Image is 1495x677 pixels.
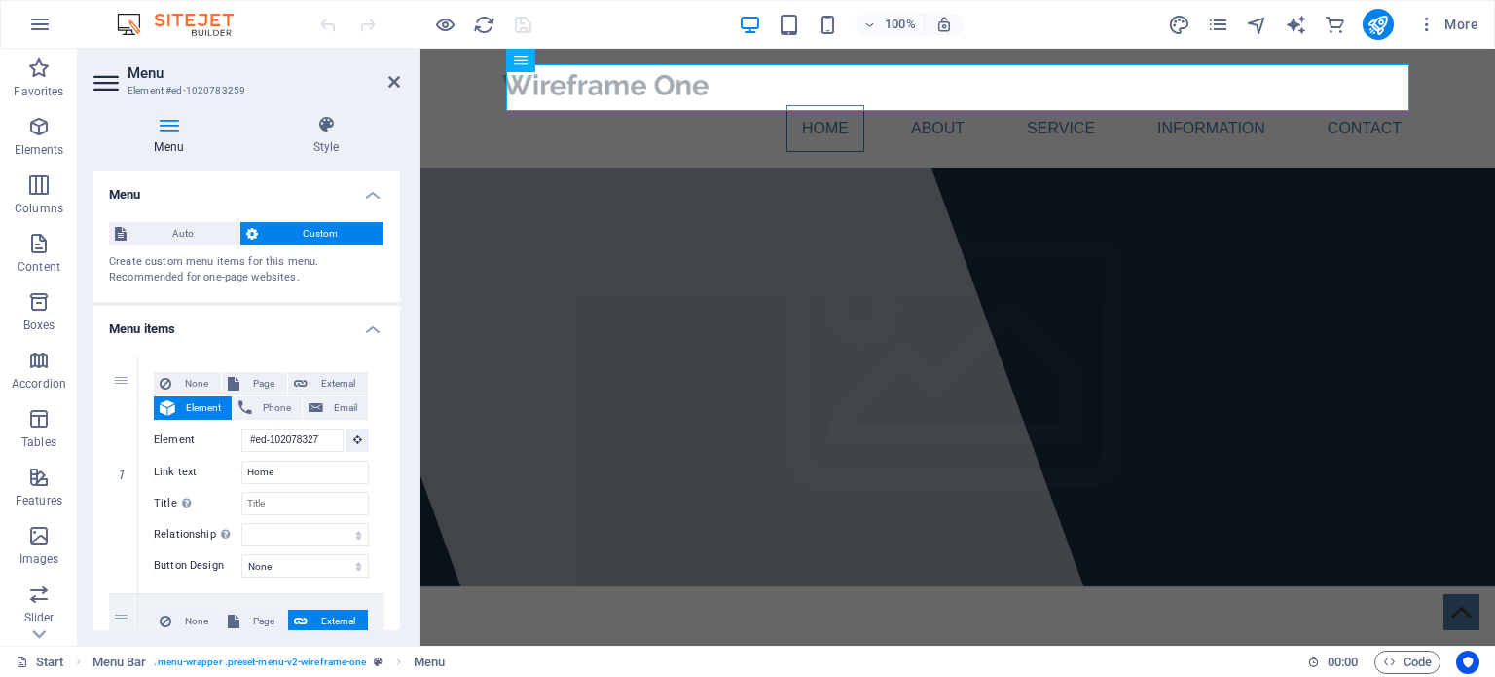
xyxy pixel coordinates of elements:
p: Slider [24,610,55,625]
h6: Session time [1307,651,1359,674]
h4: Menu [93,115,252,156]
span: None [177,372,215,395]
label: Relationship [154,523,241,546]
label: Link text [154,461,241,484]
h6: 100% [885,13,916,36]
i: Commerce [1324,14,1346,36]
span: More [1417,15,1478,34]
button: Email [303,396,368,420]
span: . menu-wrapper .preset-menu-v2-wireframe-one [154,651,366,674]
button: Custom [240,222,384,245]
div: Create custom menu items for this menu. Recommended for one-page websites. [109,254,384,286]
button: Element [154,396,232,420]
span: Auto [132,222,234,245]
button: Click here to leave preview mode and continue editing [433,13,456,36]
a: Click to cancel selection. Double-click to open Pages [16,651,64,674]
button: External [288,372,368,395]
button: design [1168,13,1191,36]
i: Publish [1367,14,1389,36]
span: External [313,372,362,395]
button: Page [222,610,287,633]
button: reload [472,13,495,36]
i: AI Writer [1285,14,1307,36]
label: Title [154,492,241,515]
button: External [288,610,368,633]
h4: Menu [93,171,400,207]
label: Button Design [154,554,241,578]
span: None [177,610,215,633]
span: Code [1383,651,1432,674]
button: Code [1374,651,1440,674]
p: Accordion [12,376,66,392]
p: Features [16,493,62,508]
button: None [154,610,221,633]
button: pages [1207,13,1230,36]
button: Auto [109,222,239,245]
span: 00 00 [1328,651,1358,674]
p: Favorites [14,84,63,99]
p: Boxes [23,318,55,333]
p: Tables [21,434,56,450]
button: Usercentrics [1456,651,1479,674]
button: publish [1363,9,1394,40]
em: 1 [107,467,135,482]
h4: Menu items [93,306,400,341]
i: Pages (Ctrl+Alt+S) [1207,14,1229,36]
button: None [154,372,221,395]
span: External [313,610,362,633]
p: Content [18,259,60,275]
label: Element [154,429,241,452]
input: Link text... [241,461,369,484]
span: Page [245,610,281,633]
button: navigator [1246,13,1269,36]
img: Editor Logo [112,13,258,36]
p: Images [19,551,59,567]
input: No element chosen [241,429,344,452]
span: : [1341,655,1344,669]
i: This element is a customizable preset [374,657,383,667]
button: Phone [233,396,302,420]
nav: breadcrumb [92,651,445,674]
i: On resize automatically adjust zoom level to fit chosen device. [935,16,953,33]
input: Title [241,492,369,515]
span: Click to select. Double-click to edit [92,651,147,674]
button: Page [222,372,287,395]
h4: Style [252,115,400,156]
span: Click to select. Double-click to edit [414,651,445,674]
span: Element [181,396,226,420]
span: Phone [258,396,296,420]
button: 100% [856,13,925,36]
p: Columns [15,201,63,216]
span: Page [245,372,281,395]
span: Custom [264,222,379,245]
i: Navigator [1246,14,1268,36]
button: More [1409,9,1486,40]
p: Elements [15,142,64,158]
h2: Menu [128,64,400,82]
i: Reload page [473,14,495,36]
i: Design (Ctrl+Alt+Y) [1168,14,1190,36]
span: Email [329,396,362,420]
h3: Element #ed-1020783259 [128,82,361,99]
button: text_generator [1285,13,1308,36]
button: commerce [1324,13,1347,36]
